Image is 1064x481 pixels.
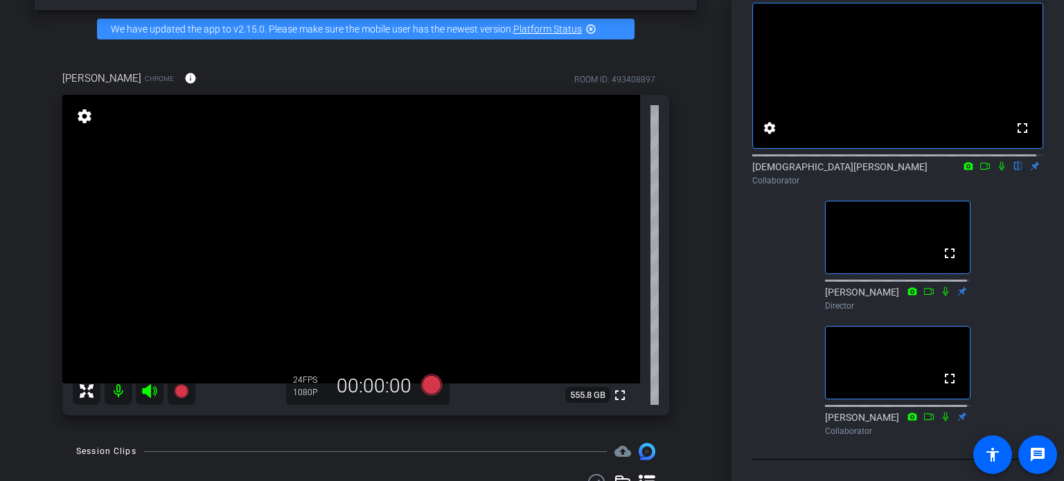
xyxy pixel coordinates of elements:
[328,374,420,398] div: 00:00:00
[825,285,970,312] div: [PERSON_NAME]
[76,444,136,458] div: Session Clips
[574,73,655,86] div: ROOM ID: 493408897
[614,443,631,460] span: Destinations for your clips
[303,375,317,385] span: FPS
[585,24,596,35] mat-icon: highlight_off
[639,443,655,460] img: Session clips
[1014,120,1031,136] mat-icon: fullscreen
[614,443,631,460] mat-icon: cloud_upload
[565,387,610,403] span: 555.8 GB
[145,73,174,84] span: Chrome
[75,108,94,125] mat-icon: settings
[752,160,1043,187] div: [DEMOGRAPHIC_DATA][PERSON_NAME]
[293,387,328,398] div: 1080P
[941,370,958,387] mat-icon: fullscreen
[1010,159,1027,172] mat-icon: flip
[184,72,197,84] mat-icon: info
[62,71,141,86] span: [PERSON_NAME]
[513,24,582,35] a: Platform Status
[761,120,778,136] mat-icon: settings
[293,374,328,385] div: 24
[825,300,970,312] div: Director
[984,446,1001,463] mat-icon: accessibility
[825,410,970,437] div: [PERSON_NAME]
[612,387,628,403] mat-icon: fullscreen
[941,245,958,262] mat-icon: fullscreen
[825,425,970,437] div: Collaborator
[1029,446,1046,463] mat-icon: message
[752,174,1043,187] div: Collaborator
[97,19,635,39] div: We have updated the app to v2.15.0. Please make sure the mobile user has the newest version.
